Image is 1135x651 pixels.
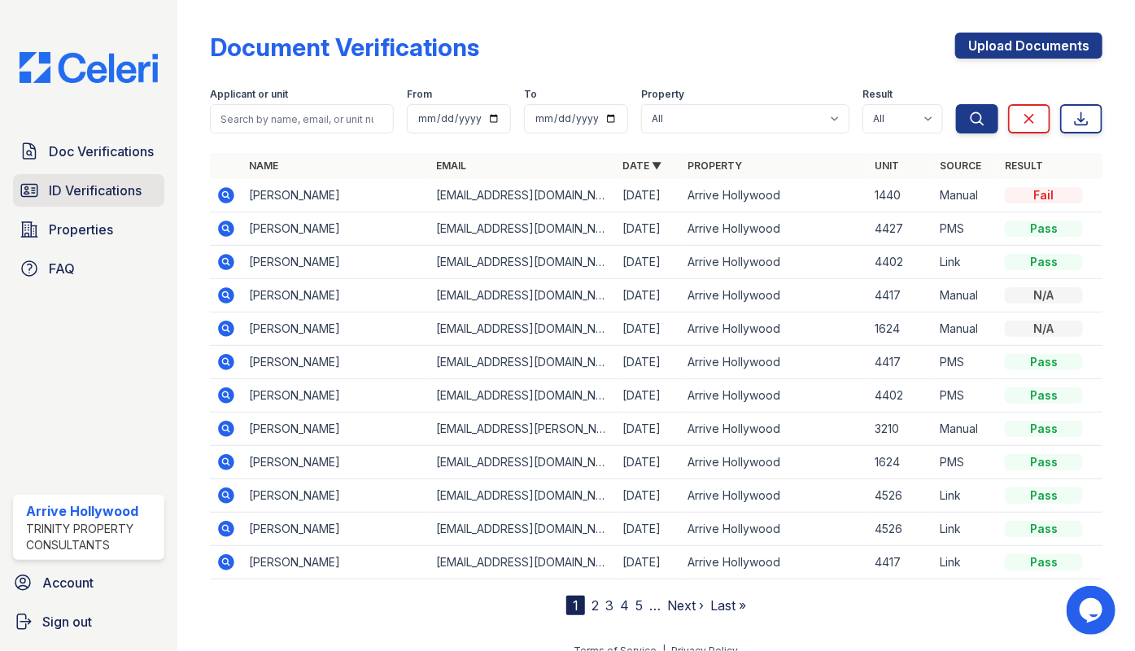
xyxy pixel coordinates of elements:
span: Account [42,573,94,592]
a: 4 [620,597,629,614]
a: Result [1005,159,1043,172]
td: [EMAIL_ADDRESS][DOMAIN_NAME] [430,212,617,246]
td: [EMAIL_ADDRESS][DOMAIN_NAME] [430,546,617,579]
td: 4402 [868,246,933,279]
td: Link [933,246,998,279]
a: Property [688,159,743,172]
td: Manual [933,312,998,346]
td: 1624 [868,446,933,479]
td: 3210 [868,413,933,446]
div: Pass [1005,421,1083,437]
a: Sign out [7,605,171,638]
td: Arrive Hollywood [682,246,869,279]
label: Property [641,88,684,101]
td: Arrive Hollywood [682,312,869,346]
td: [PERSON_NAME] [242,479,430,513]
span: … [649,596,661,615]
td: [PERSON_NAME] [242,413,430,446]
a: Upload Documents [955,33,1102,59]
td: Manual [933,279,998,312]
td: Arrive Hollywood [682,379,869,413]
a: 2 [592,597,599,614]
td: [DATE] [617,379,682,413]
td: [EMAIL_ADDRESS][DOMAIN_NAME] [430,346,617,379]
div: N/A [1005,287,1083,304]
td: [DATE] [617,413,682,446]
span: ID Verifications [49,181,142,200]
td: [EMAIL_ADDRESS][DOMAIN_NAME] [430,279,617,312]
a: Name [249,159,278,172]
td: [PERSON_NAME] [242,346,430,379]
td: 4526 [868,479,933,513]
div: Pass [1005,521,1083,537]
td: 1440 [868,179,933,212]
div: Pass [1005,221,1083,237]
a: Properties [13,213,164,246]
div: Pass [1005,354,1083,370]
td: [PERSON_NAME] [242,312,430,346]
a: 5 [635,597,643,614]
td: PMS [933,446,998,479]
a: Last » [710,597,746,614]
div: Arrive Hollywood [26,501,158,521]
div: Pass [1005,454,1083,470]
div: Trinity Property Consultants [26,521,158,553]
td: Arrive Hollywood [682,513,869,546]
td: [EMAIL_ADDRESS][DOMAIN_NAME] [430,246,617,279]
td: Arrive Hollywood [682,346,869,379]
td: [DATE] [617,179,682,212]
td: PMS [933,212,998,246]
td: [DATE] [617,479,682,513]
img: CE_Logo_Blue-a8612792a0a2168367f1c8372b55b34899dd931a85d93a1a3d3e32e68fde9ad4.png [7,52,171,83]
span: Doc Verifications [49,142,154,161]
td: [PERSON_NAME] [242,513,430,546]
td: [DATE] [617,246,682,279]
td: 4417 [868,546,933,579]
td: 4526 [868,513,933,546]
td: Arrive Hollywood [682,179,869,212]
div: Pass [1005,254,1083,270]
td: [PERSON_NAME] [242,446,430,479]
div: Document Verifications [210,33,479,62]
div: Pass [1005,554,1083,570]
td: Manual [933,413,998,446]
td: Link [933,546,998,579]
td: [PERSON_NAME] [242,179,430,212]
td: [PERSON_NAME] [242,379,430,413]
td: 4402 [868,379,933,413]
a: Date ▼ [623,159,662,172]
div: Pass [1005,387,1083,404]
td: PMS [933,379,998,413]
div: Fail [1005,187,1083,203]
td: Link [933,479,998,513]
td: [PERSON_NAME] [242,546,430,579]
span: Sign out [42,612,92,631]
td: Arrive Hollywood [682,413,869,446]
td: [DATE] [617,513,682,546]
td: Arrive Hollywood [682,279,869,312]
td: [DATE] [617,212,682,246]
td: Arrive Hollywood [682,479,869,513]
a: Email [436,159,466,172]
td: [PERSON_NAME] [242,279,430,312]
td: 4417 [868,279,933,312]
td: Link [933,513,998,546]
td: [DATE] [617,346,682,379]
td: Arrive Hollywood [682,446,869,479]
td: [DATE] [617,312,682,346]
div: 1 [566,596,585,615]
label: Applicant or unit [210,88,288,101]
td: [EMAIL_ADDRESS][DOMAIN_NAME] [430,513,617,546]
td: PMS [933,346,998,379]
a: Doc Verifications [13,135,164,168]
a: 3 [605,597,613,614]
iframe: chat widget [1067,586,1119,635]
td: 4417 [868,346,933,379]
td: [DATE] [617,279,682,312]
a: ID Verifications [13,174,164,207]
td: [PERSON_NAME] [242,246,430,279]
label: From [407,88,432,101]
td: [PERSON_NAME] [242,212,430,246]
td: 1624 [868,312,933,346]
a: Source [940,159,981,172]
